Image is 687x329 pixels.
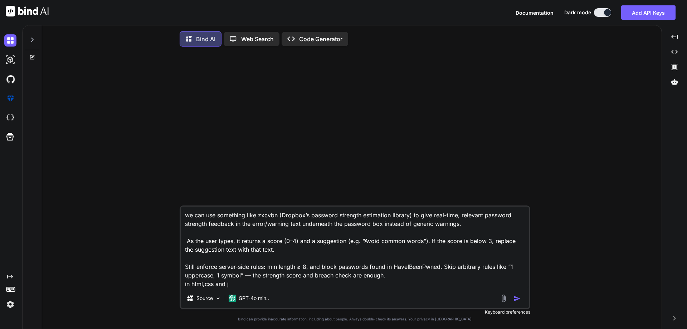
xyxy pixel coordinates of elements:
[180,316,530,322] p: Bind can provide inaccurate information, including about people. Always double-check its answers....
[516,9,554,16] button: Documentation
[4,73,16,85] img: githubDark
[196,35,215,43] p: Bind AI
[215,295,221,301] img: Pick Models
[239,295,269,302] p: GPT-4o min..
[241,35,274,43] p: Web Search
[4,34,16,47] img: darkChat
[4,112,16,124] img: cloudideIcon
[180,309,530,315] p: Keyboard preferences
[564,9,591,16] span: Dark mode
[621,5,676,20] button: Add API Keys
[181,207,529,288] textarea: we can use something like zxcvbn (Dropbox’s password strength estimation library) to give real-ti...
[4,54,16,66] img: darkAi-studio
[500,294,508,303] img: attachment
[299,35,342,43] p: Code Generator
[4,298,16,310] img: settings
[196,295,213,302] p: Source
[6,6,49,16] img: Bind AI
[229,295,236,302] img: GPT-4o mini
[516,10,554,16] span: Documentation
[513,295,521,302] img: icon
[4,92,16,105] img: premium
